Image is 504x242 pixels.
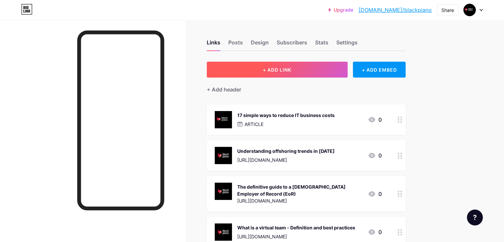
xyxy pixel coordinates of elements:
[368,116,382,124] div: 0
[237,233,355,240] div: [URL][DOMAIN_NAME]
[315,38,328,50] div: Stats
[441,7,454,14] div: Share
[207,38,220,50] div: Links
[237,156,335,163] div: [URL][DOMAIN_NAME]
[237,224,355,231] div: What is a virtual team - Definition and best practices
[263,67,291,73] span: + ADD LINK
[237,197,363,204] div: [URL][DOMAIN_NAME]
[277,38,307,50] div: Subscribers
[207,62,348,78] button: + ADD LINK
[328,7,353,13] a: Upgrade
[207,86,241,93] div: + Add header
[245,121,263,128] p: ARTICLE
[336,38,358,50] div: Settings
[359,6,432,14] a: [DOMAIN_NAME]/blackpiano
[368,190,382,198] div: 0
[215,147,232,164] img: Understanding offshoring trends in 2024
[215,183,232,200] img: The definitive guide to a UK Employer of Record (EoR)
[215,111,232,128] img: 17 simple ways to reduce IT business costs
[353,62,406,78] div: + ADD EMBED
[237,112,335,119] div: 17 simple ways to reduce IT business costs
[215,223,232,241] img: What is a virtual team - Definition and best practices
[251,38,269,50] div: Design
[463,4,476,16] img: blackpiano
[228,38,243,50] div: Posts
[237,183,363,197] div: The definitive guide to a [DEMOGRAPHIC_DATA] Employer of Record (EoR)
[237,148,335,154] div: Understanding offshoring trends in [DATE]
[368,228,382,236] div: 0
[368,151,382,159] div: 0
